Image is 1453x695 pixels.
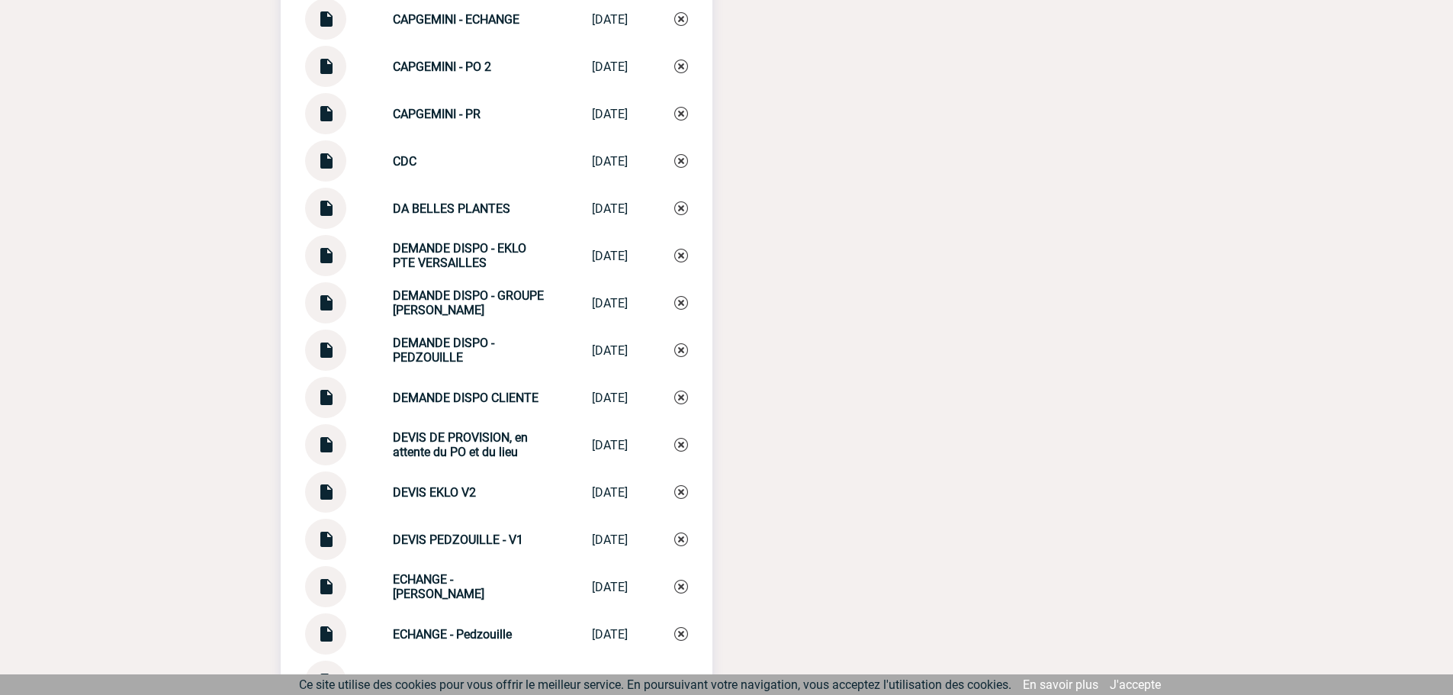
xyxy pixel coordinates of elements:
strong: ECHANGE - [PERSON_NAME] [393,572,484,601]
strong: CAPGEMINI - PR [393,107,481,121]
strong: ECHANGE - Pedzouille [393,627,512,642]
img: Supprimer [674,580,688,594]
img: Supprimer [674,60,688,73]
strong: DEVIS EKLO V2 [393,485,476,500]
span: Ce site utilise des cookies pour vous offrir le meilleur service. En poursuivant votre navigation... [299,677,1011,692]
img: Supprimer [674,438,688,452]
img: Supprimer [674,154,688,168]
div: [DATE] [592,154,628,169]
div: [DATE] [592,201,628,216]
strong: CAPGEMINI - ECHANGE [393,12,519,27]
strong: DA BELLES PLANTES [393,201,510,216]
div: [DATE] [592,533,628,547]
div: [DATE] [592,438,628,452]
img: Supprimer [674,485,688,499]
div: [DATE] [592,60,628,74]
strong: CDC [393,154,416,169]
div: [DATE] [592,343,628,358]
strong: DEVIS DE PROVISION, en attente du PO et du lieu [393,430,528,459]
img: Supprimer [674,12,688,26]
strong: DEMANDE DISPO - EKLO PTE VERSAILLES [393,241,526,270]
div: [DATE] [592,296,628,310]
strong: DEMANDE DISPO - PEDZOUILLE [393,336,494,365]
img: Supprimer [674,343,688,357]
img: Supprimer [674,533,688,546]
strong: DEMANDE DISPO CLIENTE [393,391,538,405]
div: [DATE] [592,485,628,500]
img: Supprimer [674,201,688,215]
div: [DATE] [592,580,628,594]
div: [DATE] [592,12,628,27]
strong: DEVIS PEDZOUILLE - V1 [393,533,523,547]
strong: CAPGEMINI - PO 2 [393,60,491,74]
img: Supprimer [674,391,688,404]
img: Supprimer [674,249,688,262]
div: [DATE] [592,107,628,121]
img: Supprimer [674,627,688,641]
div: [DATE] [592,391,628,405]
img: Supprimer [674,296,688,310]
img: Supprimer [674,107,688,121]
strong: DEMANDE DISPO - GROUPE [PERSON_NAME] [393,288,544,317]
div: [DATE] [592,249,628,263]
a: En savoir plus [1023,677,1098,692]
div: [DATE] [592,627,628,642]
a: J'accepte [1110,677,1161,692]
